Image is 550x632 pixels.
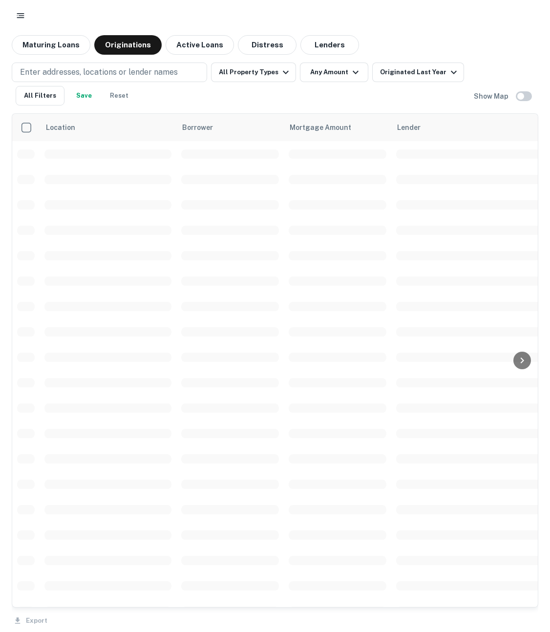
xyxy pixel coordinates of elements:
[12,63,207,82] button: Enter addresses, locations or lender names
[16,86,64,105] button: All Filters
[284,114,391,141] th: Mortgage Amount
[391,114,548,141] th: Lender
[380,66,460,78] div: Originated Last Year
[238,35,296,55] button: Distress
[211,63,296,82] button: All Property Types
[501,554,550,601] iframe: Chat Widget
[372,63,464,82] button: Originated Last Year
[300,35,359,55] button: Lenders
[68,86,100,105] button: Save your search to get updates of matches that match your search criteria.
[12,35,90,55] button: Maturing Loans
[300,63,368,82] button: Any Amount
[94,35,162,55] button: Originations
[40,114,176,141] th: Location
[166,35,234,55] button: Active Loans
[104,86,135,105] button: Reset
[20,66,178,78] p: Enter addresses, locations or lender names
[45,122,88,133] span: Location
[474,91,510,102] h6: Show Map
[397,122,421,133] span: Lender
[176,114,284,141] th: Borrower
[182,122,213,133] span: Borrower
[290,122,364,133] span: Mortgage Amount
